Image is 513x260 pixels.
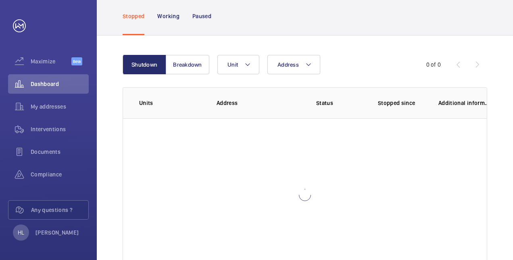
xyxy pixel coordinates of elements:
[31,57,71,65] span: Maximize
[227,61,238,68] span: Unit
[31,125,89,133] span: Interventions
[192,12,211,20] p: Paused
[157,12,179,20] p: Working
[31,170,89,178] span: Compliance
[217,99,284,107] p: Address
[166,55,209,74] button: Breakdown
[290,99,359,107] p: Status
[217,55,259,74] button: Unit
[267,55,320,74] button: Address
[123,55,166,74] button: Shutdown
[71,57,82,65] span: Beta
[426,61,441,69] div: 0 of 0
[277,61,299,68] span: Address
[378,99,425,107] p: Stopped since
[139,99,204,107] p: Units
[123,12,144,20] p: Stopped
[31,103,89,111] span: My addresses
[438,99,490,107] p: Additional information
[31,80,89,88] span: Dashboard
[35,229,79,237] p: [PERSON_NAME]
[31,148,89,156] span: Documents
[18,229,24,237] p: HL
[31,206,88,214] span: Any questions ?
